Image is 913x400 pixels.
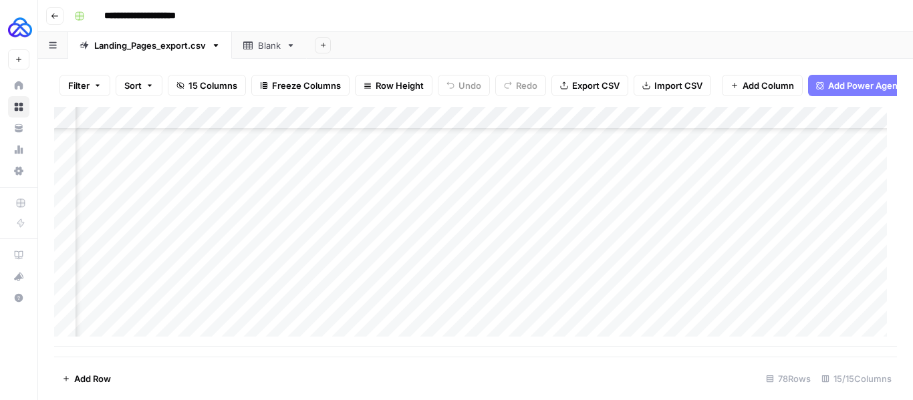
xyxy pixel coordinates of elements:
[8,75,29,96] a: Home
[8,266,29,287] button: What's new?
[94,39,206,52] div: Landing_Pages_export.csv
[272,79,341,92] span: Freeze Columns
[355,75,432,96] button: Row Height
[634,75,711,96] button: Import CSV
[168,75,246,96] button: 15 Columns
[8,96,29,118] a: Browse
[572,79,620,92] span: Export CSV
[459,79,481,92] span: Undo
[551,75,628,96] button: Export CSV
[124,79,142,92] span: Sort
[8,244,29,266] a: AirOps Academy
[54,368,119,389] button: Add Row
[816,368,897,389] div: 15/15 Columns
[188,79,237,92] span: 15 Columns
[654,79,702,92] span: Import CSV
[438,75,490,96] button: Undo
[743,79,794,92] span: Add Column
[68,32,232,59] a: Landing_Pages_export.csv
[8,139,29,160] a: Usage
[258,39,281,52] div: Blank
[495,75,546,96] button: Redo
[232,32,307,59] a: Blank
[516,79,537,92] span: Redo
[8,287,29,309] button: Help + Support
[8,118,29,139] a: Your Data
[59,75,110,96] button: Filter
[74,372,111,385] span: Add Row
[8,11,29,44] button: Workspace: AUQ
[808,75,909,96] button: Add Power Agent
[116,75,162,96] button: Sort
[828,79,901,92] span: Add Power Agent
[68,79,90,92] span: Filter
[251,75,350,96] button: Freeze Columns
[8,15,32,39] img: AUQ Logo
[8,160,29,182] a: Settings
[761,368,816,389] div: 78 Rows
[9,266,29,286] div: What's new?
[722,75,803,96] button: Add Column
[376,79,424,92] span: Row Height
